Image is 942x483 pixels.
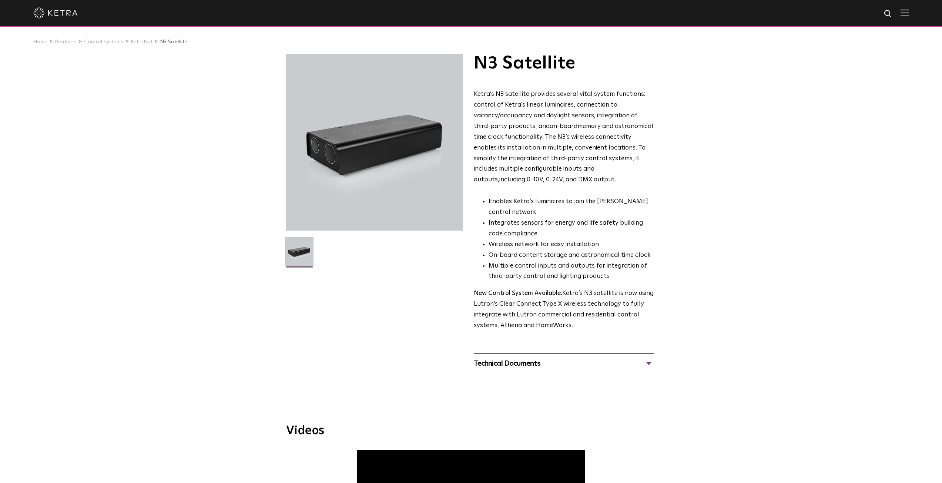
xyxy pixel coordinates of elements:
h1: N3 Satellite [474,54,654,73]
img: N3-Controller-2021-Web-Square [285,237,314,271]
a: Home [33,39,47,44]
strong: New Control System Available: [474,290,562,296]
img: search icon [884,9,893,19]
li: Integrates sensors for energy and life safety building code compliance [489,218,654,239]
a: N3 Satellite [160,39,187,44]
h3: Videos [286,425,656,437]
g: on-board [550,123,577,130]
p: Ketra’s N3 satellite is now using Lutron’s Clear Connect Type X wireless technology to fully inte... [474,288,654,331]
p: Ketra’s N3 satellite provides several vital system functions: control of Ketra's linear luminaire... [474,89,654,185]
li: Multiple control inputs and outputs for integration of third-party control and lighting products [489,261,654,282]
a: Products [55,39,77,44]
a: Control Systems [84,39,123,44]
li: Wireless network for easy installation [489,239,654,250]
img: Hamburger%20Nav.svg [901,9,909,16]
g: including: [499,177,527,183]
img: ketra-logo-2019-white [33,7,78,19]
li: Enables Ketra’s luminaires to join the [PERSON_NAME] control network [489,197,654,218]
li: On-board content storage and astronomical time clock [489,250,654,261]
a: KetraNet [131,39,152,44]
div: Technical Documents [474,358,654,369]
